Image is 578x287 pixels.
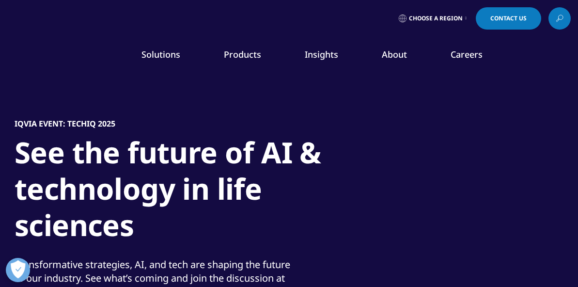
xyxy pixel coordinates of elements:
[85,34,575,80] nav: Primary
[409,15,463,22] span: Choose a Region
[15,119,115,128] h5: IQVIA Event: TechIQ 2025​
[305,48,338,60] a: Insights
[15,134,378,249] h1: See the future of AI & technology in life sciences​
[451,48,483,60] a: Careers
[382,48,407,60] a: About
[490,16,527,21] span: Contact Us
[141,48,180,60] a: Solutions
[224,48,261,60] a: Products
[6,258,30,282] button: Open Preferences
[476,7,541,30] a: Contact Us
